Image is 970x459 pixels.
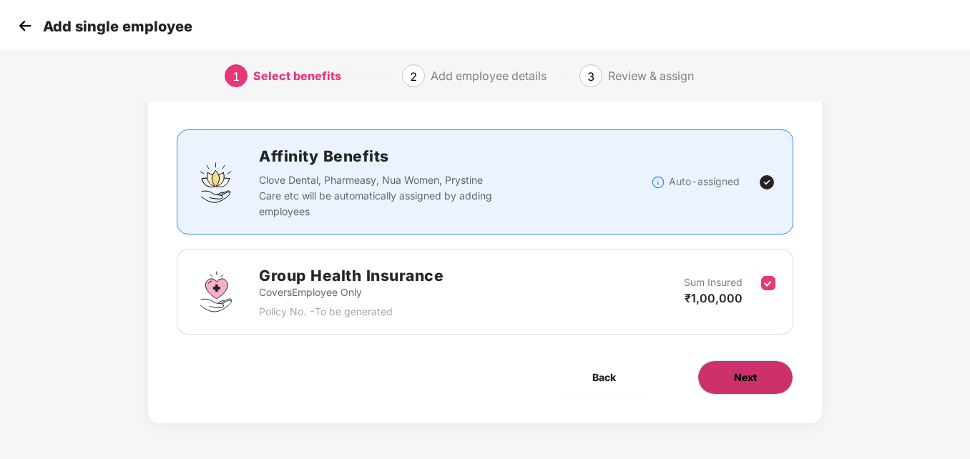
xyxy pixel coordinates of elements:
div: Review & assign [608,64,694,87]
div: Add employee details [431,64,547,87]
span: 3 [587,69,594,84]
p: Covers Employee Only [259,285,444,300]
span: Back [592,370,616,385]
img: svg+xml;base64,PHN2ZyBpZD0iR3JvdXBfSGVhbHRoX0luc3VyYW5jZSIgZGF0YS1uYW1lPSJHcm91cCBIZWFsdGggSW5zdX... [195,270,237,313]
div: Select benefits [253,64,341,87]
span: 2 [410,69,417,84]
p: Auto-assigned [669,174,740,189]
h2: Group Health Insurance [259,264,444,287]
button: Next [697,360,793,395]
img: svg+xml;base64,PHN2ZyBpZD0iSW5mb18tXzMyeDMyIiBkYXRhLW5hbWU9IkluZm8gLSAzMngzMiIgeG1sbnM9Imh0dHA6Ly... [651,175,665,189]
img: svg+xml;base64,PHN2ZyBpZD0iQWZmaW5pdHlfQmVuZWZpdHMiIGRhdGEtbmFtZT0iQWZmaW5pdHkgQmVuZWZpdHMiIHhtbG... [195,161,237,204]
p: Add single employee [43,18,192,35]
p: Sum Insured [684,275,743,290]
span: 1 [232,69,240,84]
img: svg+xml;base64,PHN2ZyBpZD0iVGljay0yNHgyNCIgeG1sbnM9Imh0dHA6Ly93d3cudzMub3JnLzIwMDAvc3ZnIiB3aWR0aD... [758,174,775,191]
p: Clove Dental, Pharmeasy, Nua Women, Prystine Care etc will be automatically assigned by adding em... [259,172,494,219]
span: Next [734,370,757,385]
button: Back [557,360,652,395]
h2: Affinity Benefits [259,144,651,168]
p: Policy No. - To be generated [259,304,444,320]
span: ₹1,00,000 [685,291,743,305]
img: svg+xml;base64,PHN2ZyB4bWxucz0iaHR0cDovL3d3dy53My5vcmcvMjAwMC9zdmciIHdpZHRoPSIzMCIgaGVpZ2h0PSIzMC... [14,15,36,36]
